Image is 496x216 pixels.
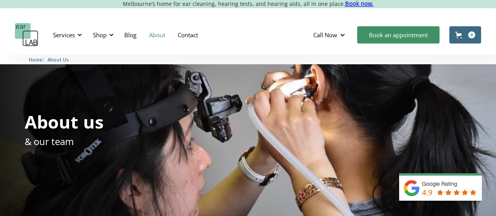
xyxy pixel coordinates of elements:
[93,31,107,39] div: Shop
[357,26,440,44] a: Book an appointment
[468,31,475,38] div: 0
[307,23,353,47] div: Call Now
[47,56,69,63] a: About Us
[143,24,171,46] a: About
[53,31,75,39] div: Services
[29,57,42,63] span: Home
[48,23,84,47] div: Services
[25,134,74,148] p: & our team
[88,23,116,47] div: Shop
[29,56,42,63] a: Home
[118,24,143,46] a: Blog
[25,113,104,131] h1: About us
[449,26,481,44] a: Open cart
[29,56,47,64] li: 〉
[313,31,337,39] div: Call Now
[47,57,69,63] span: About Us
[15,23,38,47] a: home
[171,24,204,46] a: Contact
